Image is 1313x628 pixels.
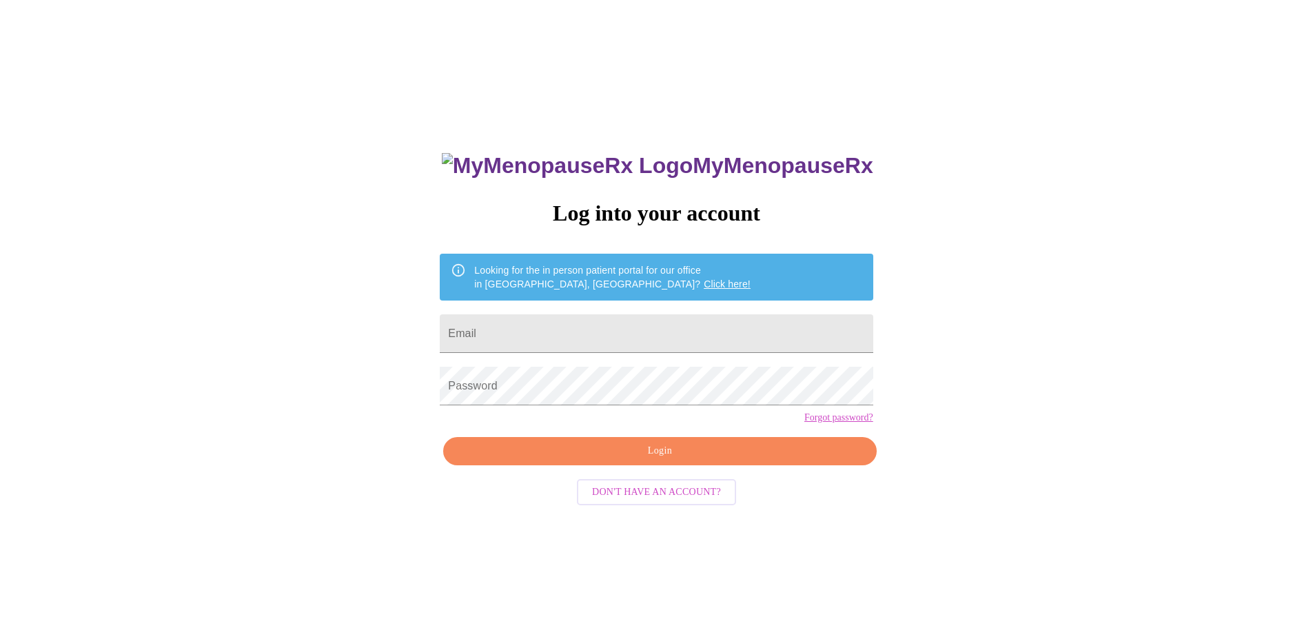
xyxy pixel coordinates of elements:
h3: MyMenopauseRx [442,153,873,179]
h3: Log into your account [440,201,873,226]
a: Forgot password? [804,412,873,423]
button: Don't have an account? [577,479,736,506]
div: Looking for the in person patient portal for our office in [GEOGRAPHIC_DATA], [GEOGRAPHIC_DATA]? [474,258,751,296]
a: Don't have an account? [573,485,740,497]
span: Don't have an account? [592,484,721,501]
img: MyMenopauseRx Logo [442,153,693,179]
a: Click here! [704,278,751,290]
span: Login [459,443,860,460]
button: Login [443,437,876,465]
